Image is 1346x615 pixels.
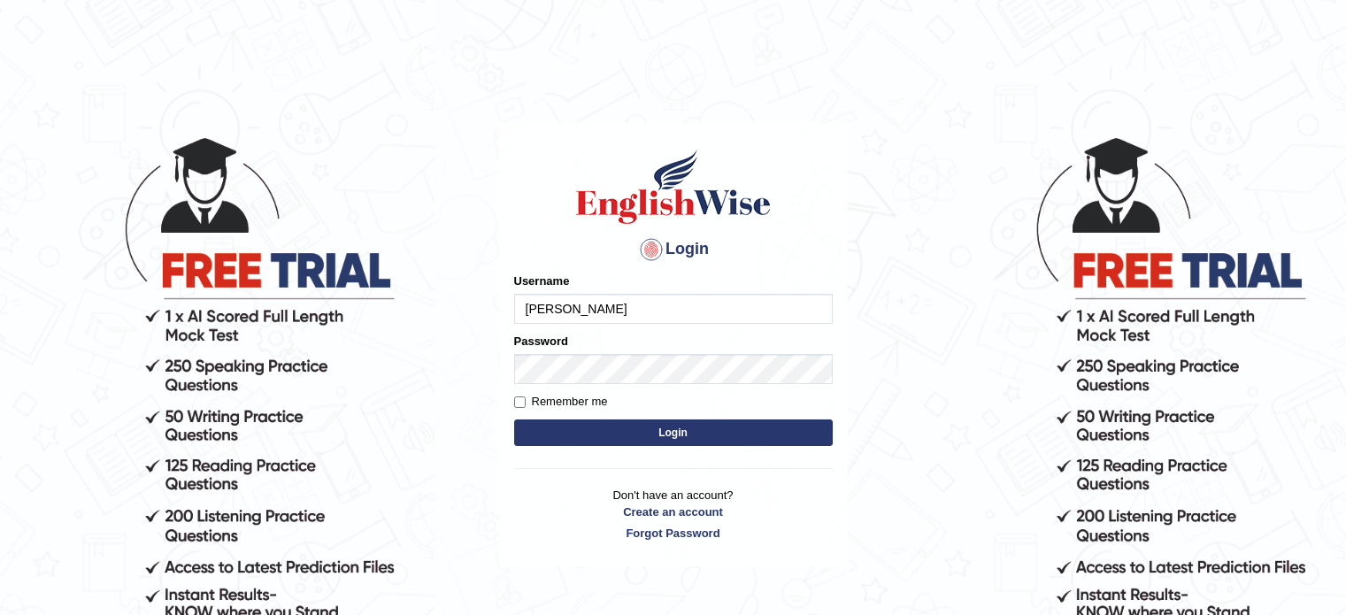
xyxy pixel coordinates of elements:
[514,235,833,264] h4: Login
[514,504,833,520] a: Create an account
[514,419,833,446] button: Login
[514,393,608,411] label: Remember me
[514,273,570,289] label: Username
[514,487,833,542] p: Don't have an account?
[573,147,774,227] img: Logo of English Wise sign in for intelligent practice with AI
[514,525,833,542] a: Forgot Password
[514,333,568,350] label: Password
[514,396,526,408] input: Remember me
